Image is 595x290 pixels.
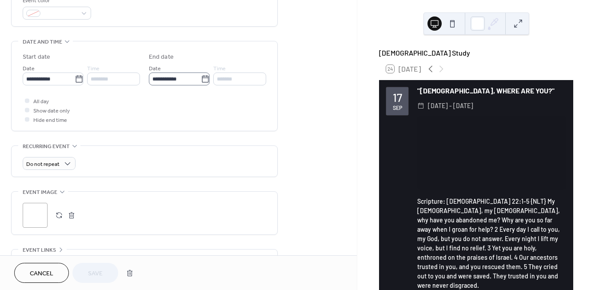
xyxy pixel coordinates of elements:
div: ; [23,203,48,228]
div: 17 [393,92,402,103]
span: Date [23,64,35,73]
div: End date [149,52,174,62]
span: Do not repeat [26,159,60,169]
div: ••• [12,250,277,268]
button: Cancel [14,263,69,283]
div: [DEMOGRAPHIC_DATA] Study [379,48,573,58]
span: All day [33,97,49,106]
span: [DATE] - [DATE] [428,101,473,111]
div: "[DEMOGRAPHIC_DATA], WHERE ARE YOU?" [417,85,566,96]
div: Sep [393,105,402,111]
div: ​ [417,101,424,111]
span: Show date only [33,106,70,116]
span: Event image [23,188,57,197]
span: Cancel [30,269,53,278]
span: Event links [23,246,56,255]
span: Date and time [23,37,62,47]
span: Date [149,64,161,73]
div: Start date [23,52,50,62]
span: Time [87,64,100,73]
span: Time [213,64,226,73]
span: Recurring event [23,142,70,151]
span: Hide end time [33,116,67,125]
